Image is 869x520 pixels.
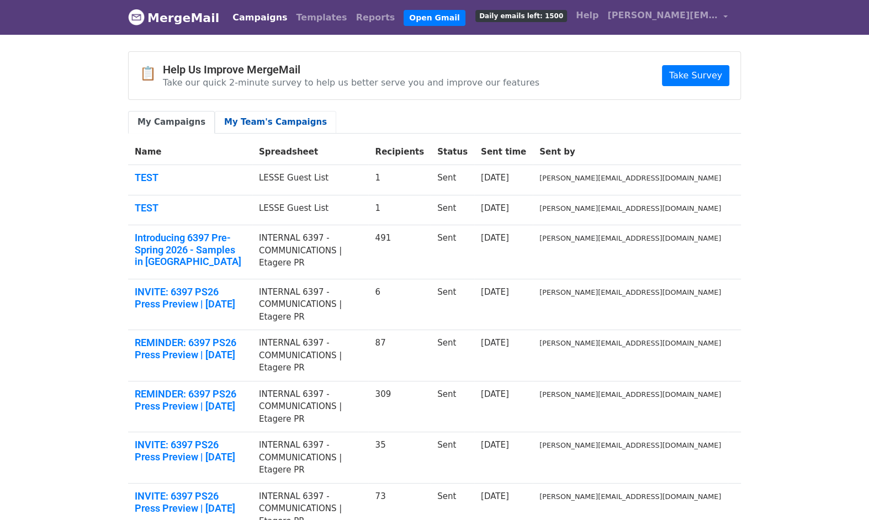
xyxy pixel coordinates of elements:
a: Help [571,4,603,26]
a: [DATE] [481,287,509,297]
td: INTERNAL 6397 - COMMUNICATIONS | Etagere PR [252,225,369,279]
a: [DATE] [481,233,509,243]
td: 6 [368,279,431,330]
a: TEST [135,172,246,184]
small: [PERSON_NAME][EMAIL_ADDRESS][DOMAIN_NAME] [539,441,721,449]
a: Take Survey [662,65,729,86]
td: Sent [431,195,474,225]
a: [DATE] [481,491,509,501]
td: Sent [431,279,474,330]
td: Sent [431,330,474,381]
a: Open Gmail [404,10,465,26]
a: Campaigns [228,7,292,29]
th: Name [128,139,252,165]
td: 309 [368,381,431,432]
a: Templates [292,7,351,29]
td: INTERNAL 6397 - COMMUNICATIONS | Etagere PR [252,330,369,381]
small: [PERSON_NAME][EMAIL_ADDRESS][DOMAIN_NAME] [539,339,721,347]
td: 87 [368,330,431,381]
h4: Help Us Improve MergeMail [163,63,539,76]
small: [PERSON_NAME][EMAIL_ADDRESS][DOMAIN_NAME] [539,234,721,242]
a: REMINDER: 6397 PS26 Press Preview | [DATE] [135,388,246,412]
td: INTERNAL 6397 - COMMUNICATIONS | Etagere PR [252,279,369,330]
td: Sent [431,165,474,195]
td: Sent [431,381,474,432]
a: [DATE] [481,389,509,399]
a: INVITE: 6397 PS26 Press Preview | [DATE] [135,439,246,463]
a: My Team's Campaigns [215,111,336,134]
td: INTERNAL 6397 - COMMUNICATIONS | Etagere PR [252,432,369,484]
td: 491 [368,225,431,279]
a: Reports [352,7,400,29]
a: Daily emails left: 1500 [471,4,571,26]
td: INTERNAL 6397 - COMMUNICATIONS | Etagere PR [252,381,369,432]
small: [PERSON_NAME][EMAIL_ADDRESS][DOMAIN_NAME] [539,390,721,399]
th: Sent time [474,139,533,165]
small: [PERSON_NAME][EMAIL_ADDRESS][DOMAIN_NAME] [539,204,721,213]
a: [DATE] [481,203,509,213]
a: Introducing 6397 Pre-Spring 2026 - Samples in [GEOGRAPHIC_DATA] [135,232,246,268]
a: [DATE] [481,173,509,183]
a: [DATE] [481,338,509,348]
a: [DATE] [481,440,509,450]
span: 📋 [140,66,163,82]
td: 1 [368,165,431,195]
td: 1 [368,195,431,225]
td: LESSE Guest List [252,195,369,225]
a: TEST [135,202,246,214]
th: Spreadsheet [252,139,369,165]
a: My Campaigns [128,111,215,134]
td: 35 [368,432,431,484]
p: Take our quick 2-minute survey to help us better serve you and improve our features [163,77,539,88]
td: Sent [431,432,474,484]
a: MergeMail [128,6,219,29]
td: LESSE Guest List [252,165,369,195]
span: [PERSON_NAME][EMAIL_ADDRESS][DOMAIN_NAME] [607,9,718,22]
span: Daily emails left: 1500 [475,10,567,22]
td: Sent [431,225,474,279]
th: Sent by [533,139,728,165]
a: REMINDER: 6397 PS26 Press Preview | [DATE] [135,337,246,360]
iframe: Chat Widget [814,467,869,520]
a: INVITE: 6397 PS26 Press Preview | [DATE] [135,490,246,514]
a: [PERSON_NAME][EMAIL_ADDRESS][DOMAIN_NAME] [603,4,732,30]
th: Recipients [368,139,431,165]
img: MergeMail logo [128,9,145,25]
small: [PERSON_NAME][EMAIL_ADDRESS][DOMAIN_NAME] [539,174,721,182]
small: [PERSON_NAME][EMAIL_ADDRESS][DOMAIN_NAME] [539,288,721,296]
a: INVITE: 6397 PS26 Press Preview | [DATE] [135,286,246,310]
th: Status [431,139,474,165]
small: [PERSON_NAME][EMAIL_ADDRESS][DOMAIN_NAME] [539,492,721,501]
